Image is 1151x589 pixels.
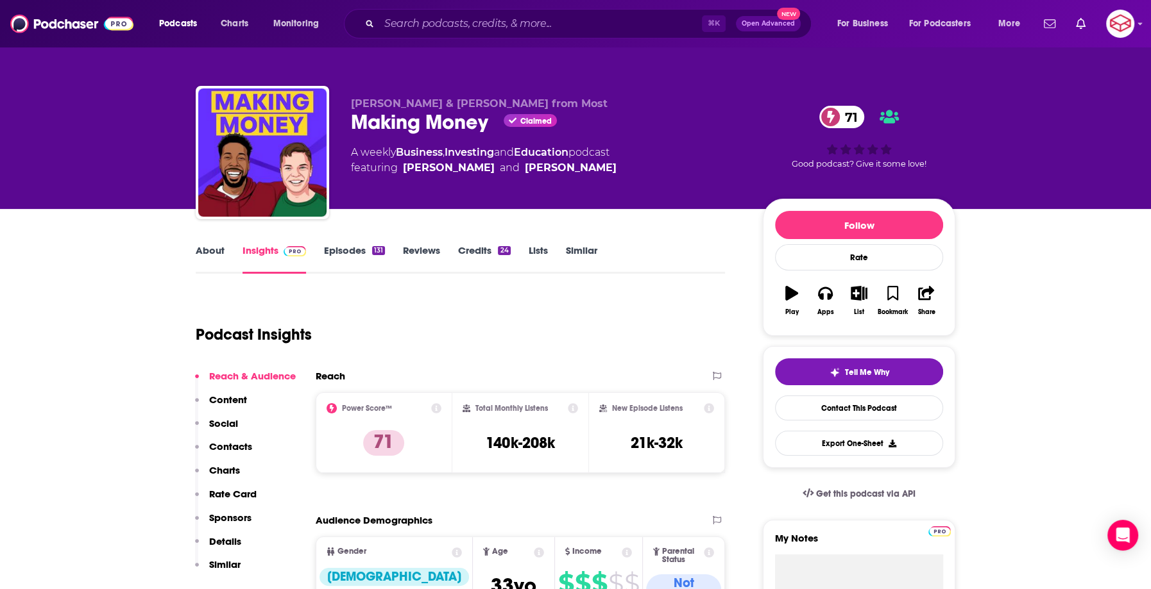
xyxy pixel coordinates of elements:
span: [PERSON_NAME] & [PERSON_NAME] from Most [351,97,608,110]
span: For Business [837,15,888,33]
img: Making Money [198,88,327,217]
a: Lists [529,244,548,274]
button: Follow [775,211,943,239]
span: 71 [832,106,864,128]
p: Reach & Audience [209,370,296,382]
a: Credits24 [458,244,510,274]
a: Charts [212,13,256,34]
button: Social [195,417,238,441]
h2: Audience Demographics [316,514,432,526]
a: Reviews [403,244,440,274]
div: Open Intercom Messenger [1107,520,1138,551]
span: Claimed [520,118,552,124]
div: [PERSON_NAME] [525,160,617,176]
button: Sponsors [195,511,252,535]
h2: New Episode Listens [612,404,683,413]
img: tell me why sparkle [830,367,840,377]
img: User Profile [1106,10,1134,38]
h1: Podcast Insights [196,325,312,344]
button: Rate Card [195,488,257,511]
span: and [494,146,514,158]
button: open menu [150,13,214,34]
h2: Power Score™ [342,404,392,413]
p: Sponsors [209,511,252,524]
button: tell me why sparkleTell Me Why [775,358,943,385]
span: Income [572,547,602,556]
img: Podchaser Pro [284,246,306,256]
div: [PERSON_NAME] [403,160,495,176]
input: Search podcasts, credits, & more... [379,13,702,34]
button: Similar [195,558,241,582]
span: Podcasts [159,15,197,33]
a: Contact This Podcast [775,395,943,420]
button: open menu [989,13,1036,34]
span: Get this podcast via API [816,488,916,499]
div: 71Good podcast? Give it some love! [763,97,955,177]
button: Contacts [195,440,252,464]
button: Details [195,535,241,559]
p: Contacts [209,440,252,452]
a: About [196,244,225,274]
span: and [500,160,520,176]
span: Gender [337,547,366,556]
span: Logged in as callista [1106,10,1134,38]
button: Export One-Sheet [775,431,943,456]
button: Open AdvancedNew [736,16,801,31]
p: Charts [209,464,240,476]
button: Reach & Audience [195,370,296,394]
div: Bookmark [878,308,908,316]
div: Search podcasts, credits, & more... [356,9,824,38]
span: For Podcasters [909,15,971,33]
h3: 140k-208k [486,433,554,452]
button: Apps [808,278,842,324]
span: , [443,146,445,158]
span: Parental Status [662,547,702,564]
div: Share [917,308,935,316]
span: More [998,15,1020,33]
p: Content [209,394,247,406]
button: Share [910,278,943,324]
div: 24 [498,246,510,255]
span: Good podcast? Give it some love! [792,159,926,169]
a: Investing [445,146,494,158]
a: Similar [566,244,597,274]
div: Play [785,308,799,316]
p: Similar [209,558,241,570]
a: Show notifications dropdown [1071,13,1091,35]
span: Open Advanced [742,21,795,27]
button: Show profile menu [1106,10,1134,38]
img: Podchaser - Follow, Share and Rate Podcasts [10,12,133,36]
div: 131 [372,246,385,255]
label: My Notes [775,532,943,554]
span: Tell Me Why [845,367,889,377]
a: Episodes131 [324,244,385,274]
span: Charts [221,15,248,33]
div: A weekly podcast [351,145,617,176]
span: Monitoring [273,15,319,33]
h2: Total Monthly Listens [475,404,548,413]
span: New [777,8,800,20]
button: Play [775,278,808,324]
a: Pro website [928,524,951,536]
button: open menu [901,13,989,34]
button: open menu [828,13,904,34]
a: Get this podcast via API [792,478,926,510]
span: ⌘ K [702,15,726,32]
p: Rate Card [209,488,257,500]
h3: 21k-32k [631,433,683,452]
a: InsightsPodchaser Pro [243,244,306,274]
div: Apps [817,308,834,316]
button: Charts [195,464,240,488]
button: open menu [264,13,336,34]
p: Social [209,417,238,429]
img: Podchaser Pro [928,526,951,536]
h2: Reach [316,370,345,382]
a: 71 [819,106,864,128]
button: List [842,278,876,324]
span: featuring [351,160,617,176]
button: Content [195,394,247,417]
span: Age [492,547,508,556]
div: [DEMOGRAPHIC_DATA] [320,568,469,586]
